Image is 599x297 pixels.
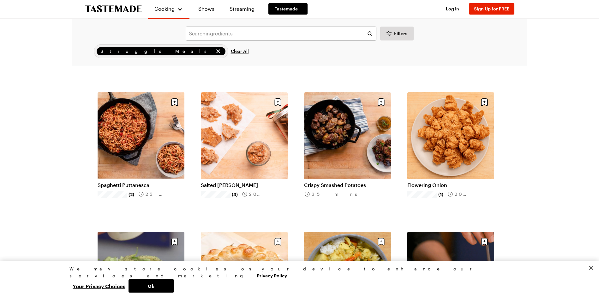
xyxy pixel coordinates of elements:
button: Save recipe [478,96,490,108]
span: Tastemade + [275,6,301,12]
span: Struggle Meals [100,48,213,55]
a: Salted [PERSON_NAME] [201,182,288,188]
button: Log In [440,6,465,12]
a: Spaghetti Puttanesca [98,182,184,188]
a: Crispy Smashed Potatoes [304,182,391,188]
button: Cooking [154,3,183,15]
button: Save recipe [478,236,490,248]
a: Flowering Onion [407,182,494,188]
span: Clear All [231,48,249,54]
div: We may store cookies on your device to enhance our services and marketing. [69,265,524,279]
span: Cooking [154,6,175,12]
a: Tastemade + [268,3,308,15]
button: Desktop filters [380,27,414,40]
button: Sign Up for FREE [469,3,514,15]
button: Ok [129,279,174,293]
span: Filters [394,30,407,37]
button: Close [584,261,598,275]
button: Save recipe [272,236,284,248]
button: Save recipe [272,96,284,108]
a: More information about your privacy, opens in a new tab [257,272,287,278]
span: Sign Up for FREE [474,6,509,11]
button: Your Privacy Choices [69,279,129,293]
button: Save recipe [375,96,387,108]
button: remove Struggle Meals [215,48,222,55]
button: Save recipe [169,236,181,248]
div: Privacy [69,265,524,293]
button: Clear All [231,44,249,58]
span: Log In [446,6,459,11]
a: To Tastemade Home Page [85,5,142,13]
button: Save recipe [169,96,181,108]
button: Save recipe [375,236,387,248]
